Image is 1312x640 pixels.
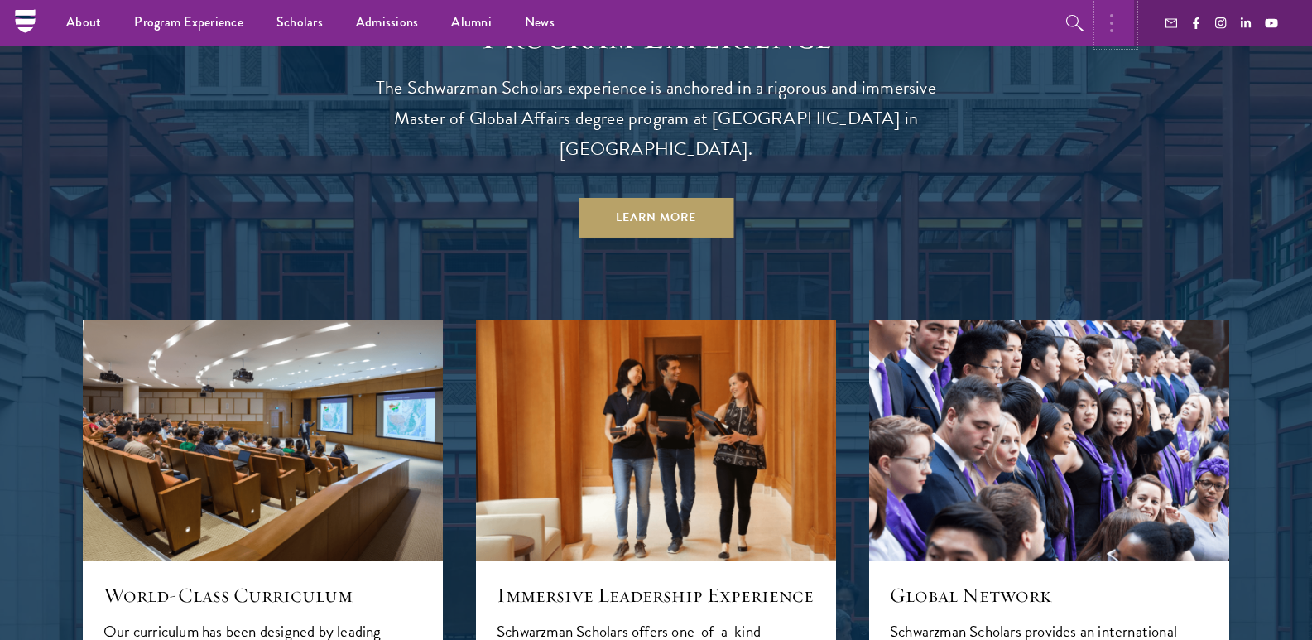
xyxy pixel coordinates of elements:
h5: World-Class Curriculum [103,581,422,609]
h5: Immersive Leadership Experience [497,581,815,609]
h5: Global Network [890,581,1209,609]
a: Learn More [579,198,733,238]
p: The Schwarzman Scholars experience is anchored in a rigorous and immersive Master of Global Affai... [358,73,954,165]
